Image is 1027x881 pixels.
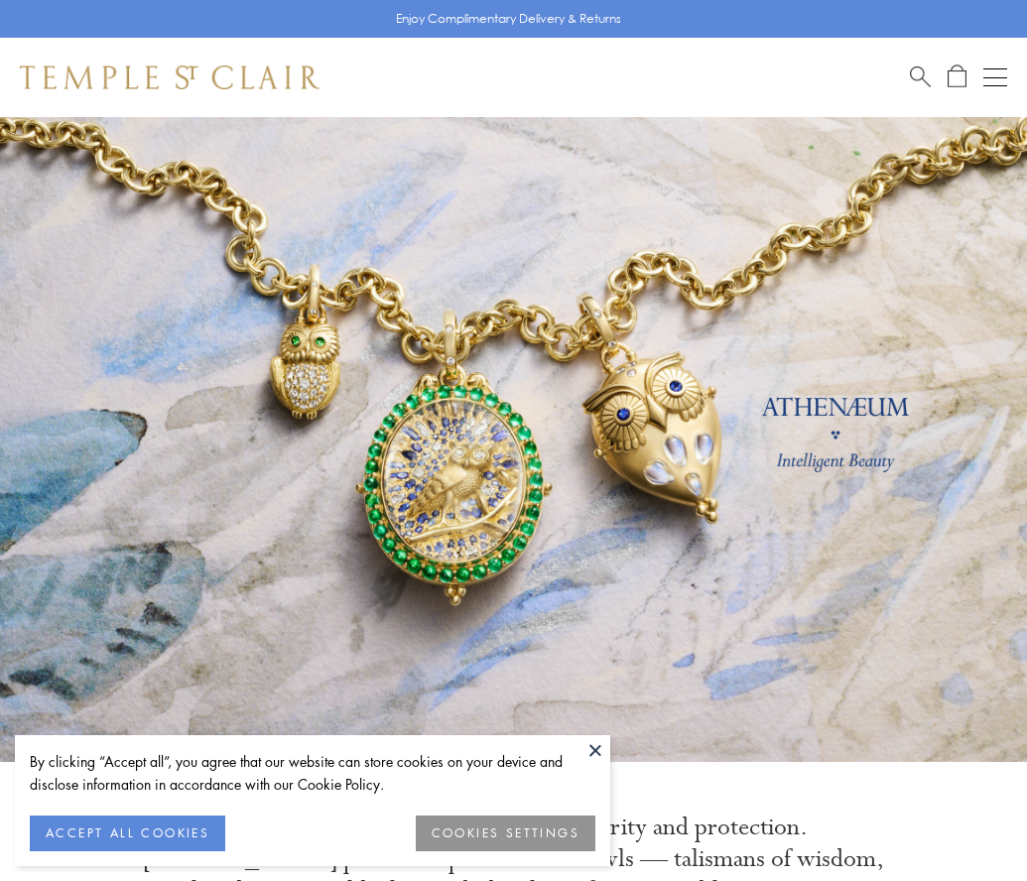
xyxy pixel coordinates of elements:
[948,64,966,89] a: Open Shopping Bag
[396,9,621,29] p: Enjoy Complimentary Delivery & Returns
[416,816,595,851] button: COOKIES SETTINGS
[910,64,931,89] a: Search
[30,750,595,796] div: By clicking “Accept all”, you agree that our website can store cookies on your device and disclos...
[20,65,320,89] img: Temple St. Clair
[30,816,225,851] button: ACCEPT ALL COOKIES
[983,65,1007,89] button: Open navigation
